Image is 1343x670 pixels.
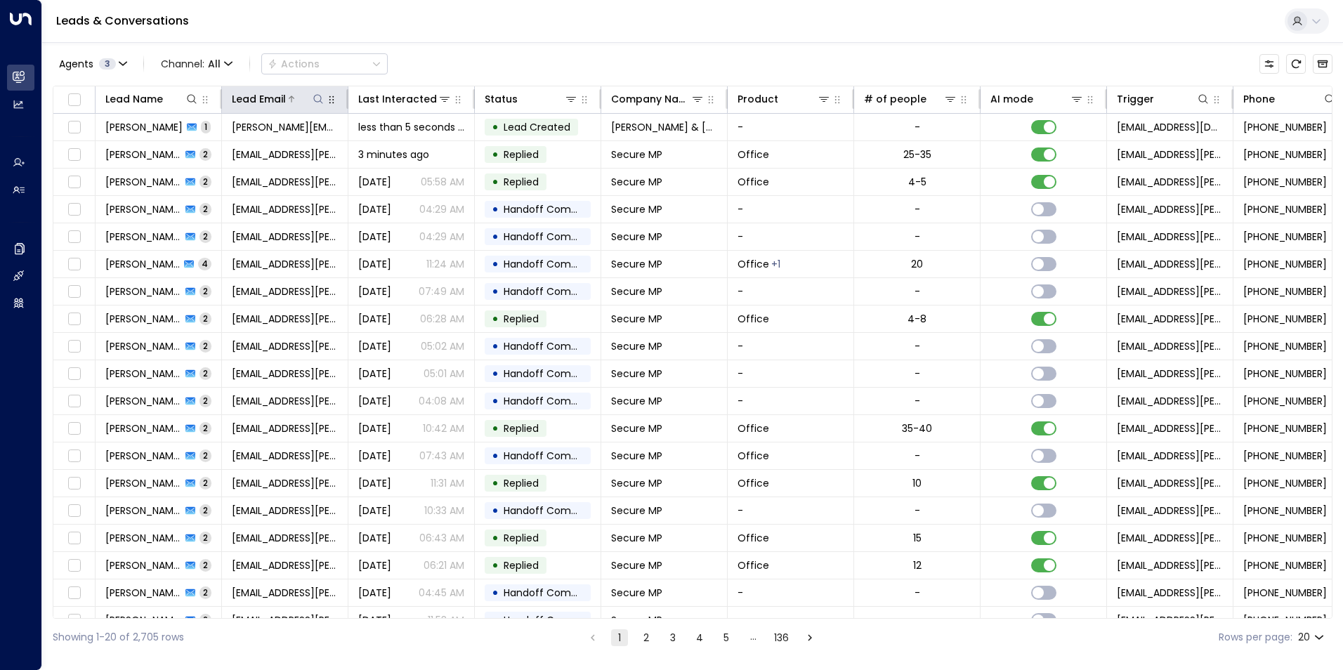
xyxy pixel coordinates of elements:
[105,367,181,381] span: Luis Aveiro
[492,581,499,605] div: •
[801,629,818,646] button: Go to next page
[492,416,499,440] div: •
[232,230,338,244] span: will.muncey@freeofficefinder.com
[913,558,922,572] div: 12
[611,147,662,162] span: Secure MP
[53,54,132,74] button: Agents3
[232,91,325,107] div: Lead Email
[65,146,83,164] span: Toggle select row
[504,613,603,627] span: Handoff Completed
[902,421,932,435] div: 35-40
[1117,284,1223,298] span: will.muncey@freeofficefinder.com
[1117,312,1223,326] span: will.muncey@freeofficefinder.com
[65,393,83,410] span: Toggle select row
[65,338,83,355] span: Toggle select row
[1243,394,1327,408] span: +442071234715
[1117,202,1223,216] span: will.muncey@freeofficefinder.com
[358,91,452,107] div: Last Interacted
[199,532,211,544] span: 2
[426,257,464,271] p: 11:24 AM
[1243,531,1327,545] span: +442071234715
[232,586,338,600] span: will.muncey@freeofficefinder.com
[1117,367,1223,381] span: will.muncey@freeofficefinder.com
[65,173,83,191] span: Toggle select row
[419,230,464,244] p: 04:29 AM
[421,339,464,353] p: 05:02 AM
[504,558,539,572] span: Replied
[65,365,83,383] span: Toggle select row
[198,258,211,270] span: 4
[56,13,189,29] a: Leads & Conversations
[492,307,499,331] div: •
[199,504,211,516] span: 2
[1117,394,1223,408] span: will.muncey@freeofficefinder.com
[65,612,83,629] span: Toggle select row
[728,223,854,250] td: -
[358,421,391,435] span: Sep 03, 2025
[504,202,603,216] span: Handoff Completed
[358,175,391,189] span: Yesterday
[1117,120,1223,134] span: hit-reply@valvespace.com
[504,394,603,408] span: Handoff Completed
[1243,476,1327,490] span: +442071234715
[232,613,338,627] span: will.muncey@freeofficefinder.com
[419,586,464,600] p: 04:45 AM
[232,558,338,572] span: will.muncey@freeofficefinder.com
[492,280,499,303] div: •
[232,147,338,162] span: will.muncey@freeofficefinder.com
[1117,257,1223,271] span: will.muncey@freeofficefinder.com
[99,58,116,70] span: 3
[105,586,181,600] span: Luis Aveiro
[232,476,338,490] span: will.muncey@freeofficefinder.com
[421,175,464,189] p: 05:58 AM
[492,334,499,358] div: •
[911,257,923,271] div: 20
[105,613,181,627] span: Luis Aveiro
[611,476,662,490] span: Secure MP
[1243,91,1275,107] div: Phone
[358,394,391,408] span: Sep 04, 2025
[1117,230,1223,244] span: will.muncey@freeofficefinder.com
[105,531,181,545] span: Luis Aveiro
[53,630,184,645] div: Showing 1-20 of 2,705 rows
[105,120,183,134] span: Amy Taylor
[65,447,83,465] span: Toggle select row
[199,367,211,379] span: 2
[611,531,662,545] span: Secure MP
[738,421,769,435] span: Office
[199,148,211,160] span: 2
[155,54,238,74] button: Channel:All
[738,449,769,463] span: Office
[738,476,769,490] span: Office
[1243,257,1327,271] span: +442071234715
[611,120,717,134] span: Cushman & Wakefield UK
[485,91,578,107] div: Status
[358,257,391,271] span: Sep 08, 2025
[105,312,181,326] span: Luis Aveiro
[915,613,920,627] div: -
[915,339,920,353] div: -
[504,531,539,545] span: Replied
[504,312,539,326] span: Replied
[728,607,854,633] td: -
[584,629,819,646] nav: pagination navigation
[199,285,211,297] span: 2
[638,629,655,646] button: Go to page 2
[504,586,603,600] span: Handoff Completed
[728,360,854,387] td: -
[419,531,464,545] p: 06:43 AM
[492,608,499,632] div: •
[1117,91,1154,107] div: Trigger
[492,444,499,468] div: •
[65,475,83,492] span: Toggle select row
[492,526,499,550] div: •
[419,394,464,408] p: 04:08 AM
[1117,449,1223,463] span: will.muncey@freeofficefinder.com
[358,120,464,134] span: less than 5 seconds ago
[105,421,181,435] span: Luis Aveiro
[65,584,83,602] span: Toggle select row
[423,421,464,435] p: 10:42 AM
[1243,312,1327,326] span: +442071234715
[199,313,211,324] span: 2
[1117,531,1223,545] span: will.muncey@freeofficefinder.com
